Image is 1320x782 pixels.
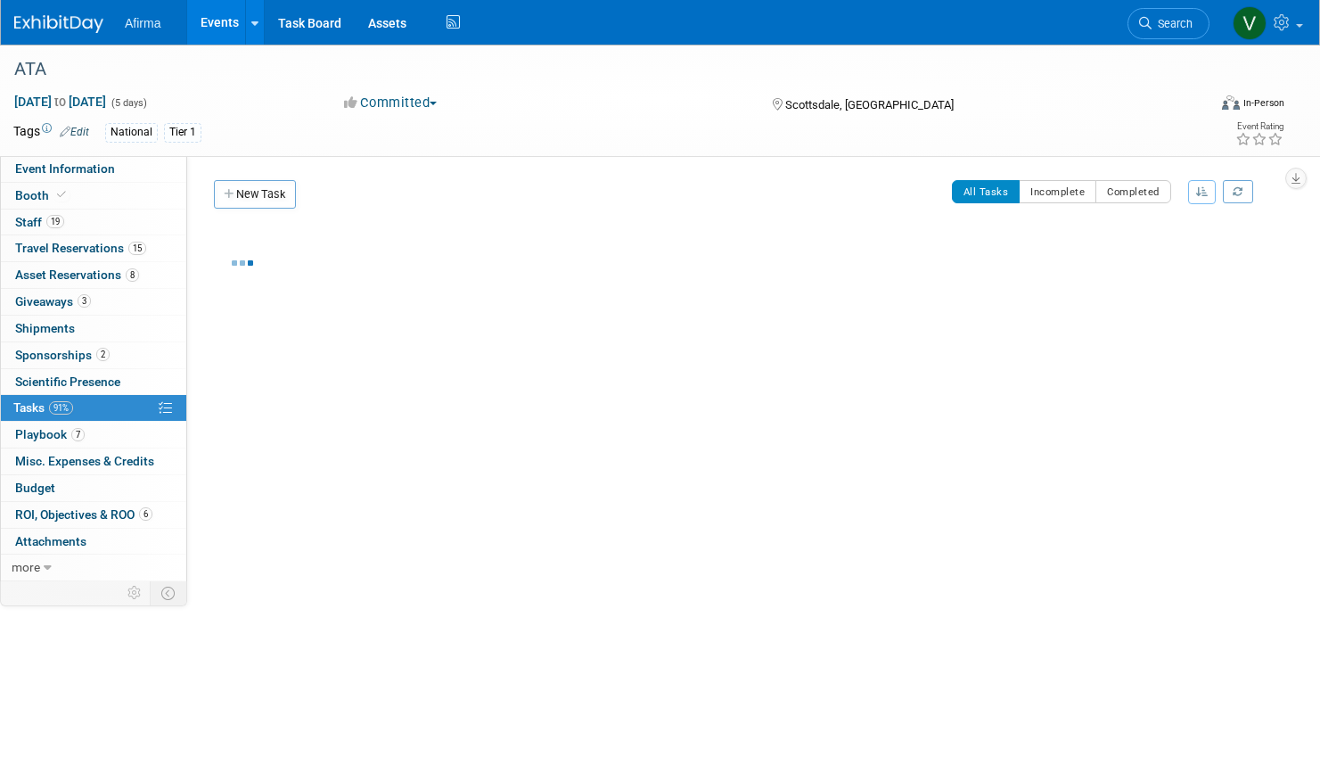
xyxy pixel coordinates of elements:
[1235,122,1283,131] div: Event Rating
[46,215,64,228] span: 19
[15,507,152,522] span: ROI, Objectives & ROO
[1,395,186,421] a: Tasks91%
[1,502,186,528] a: ROI, Objectives & ROO6
[1,156,186,182] a: Event Information
[15,454,154,468] span: Misc. Expenses & Credits
[952,180,1021,203] button: All Tasks
[1,235,186,261] a: Travel Reservations15
[1,342,186,368] a: Sponsorships2
[15,294,91,309] span: Giveaways
[71,428,85,441] span: 7
[1127,8,1209,39] a: Search
[13,122,89,143] td: Tags
[96,348,110,361] span: 2
[1152,17,1193,30] span: Search
[78,294,91,308] span: 3
[1242,96,1284,110] div: In-Person
[15,348,110,362] span: Sponsorships
[13,400,73,415] span: Tasks
[1095,93,1284,119] div: Event Format
[15,427,85,441] span: Playbook
[15,215,64,229] span: Staff
[1222,95,1240,110] img: Format-Inperson.png
[139,507,152,521] span: 6
[1,183,186,209] a: Booth
[1,262,186,288] a: Asset Reservations8
[785,98,954,111] span: Scottsdale, [GEOGRAPHIC_DATA]
[15,481,55,495] span: Budget
[1233,6,1267,40] img: Vanessa Weber
[128,242,146,255] span: 15
[1,475,186,501] a: Budget
[15,268,139,282] span: Asset Reservations
[49,401,73,415] span: 91%
[164,123,201,142] div: Tier 1
[232,260,253,266] img: loading...
[1019,180,1096,203] button: Incomplete
[1,422,186,448] a: Playbook7
[15,375,120,389] span: Scientific Presence
[1095,180,1171,203] button: Completed
[57,190,66,200] i: Booth reservation complete
[119,581,151,605] td: Personalize Event Tab Strip
[52,95,69,109] span: to
[8,54,1177,86] div: ATA
[151,581,187,605] td: Toggle Event Tabs
[214,180,296,209] a: New Task
[15,241,146,255] span: Travel Reservations
[338,94,444,112] button: Committed
[125,16,160,30] span: Afirma
[60,126,89,138] a: Edit
[1,529,186,555] a: Attachments
[15,534,86,548] span: Attachments
[126,268,139,282] span: 8
[15,188,70,202] span: Booth
[1,316,186,342] a: Shipments
[15,321,75,335] span: Shipments
[1,369,186,395] a: Scientific Presence
[1,210,186,235] a: Staff19
[1,289,186,315] a: Giveaways3
[1,449,186,474] a: Misc. Expenses & Credits
[1,555,186,580] a: more
[13,94,107,110] span: [DATE] [DATE]
[110,97,147,109] span: (5 days)
[14,15,103,33] img: ExhibitDay
[12,560,40,574] span: more
[1223,180,1253,203] a: Refresh
[105,123,158,142] div: National
[15,161,115,176] span: Event Information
